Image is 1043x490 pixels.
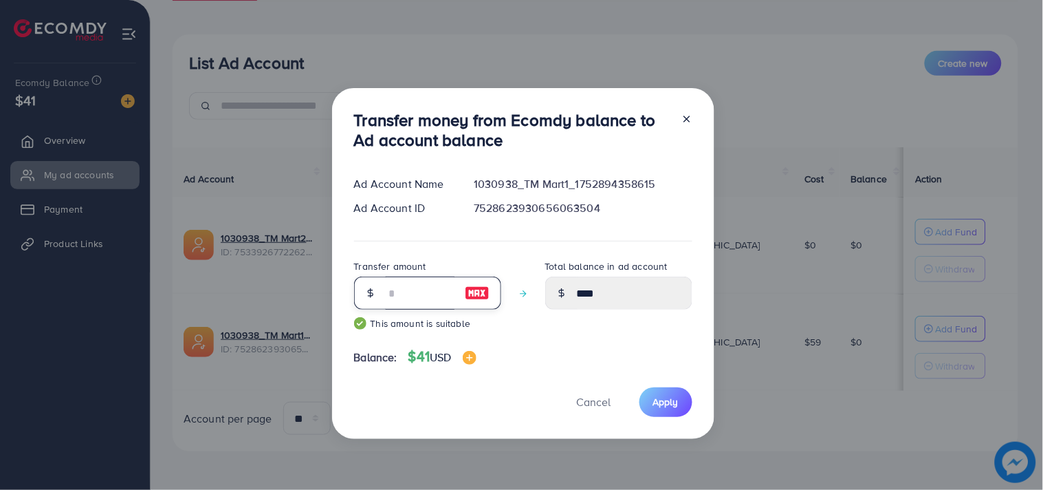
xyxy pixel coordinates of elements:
[430,350,451,365] span: USD
[639,387,692,417] button: Apply
[577,394,611,409] span: Cancel
[463,176,703,192] div: 1030938_TM Mart1_1752894358615
[463,351,476,365] img: image
[560,387,628,417] button: Cancel
[354,317,366,330] img: guide
[354,110,670,150] h3: Transfer money from Ecomdy balance to Ad account balance
[463,200,703,216] div: 7528623930656063504
[343,176,463,192] div: Ad Account Name
[354,350,397,365] span: Balance:
[545,259,668,273] label: Total balance in ad account
[354,259,426,273] label: Transfer amount
[465,285,490,301] img: image
[653,395,679,409] span: Apply
[354,317,501,330] small: This amount is suitable
[408,348,476,365] h4: $41
[343,200,463,216] div: Ad Account ID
